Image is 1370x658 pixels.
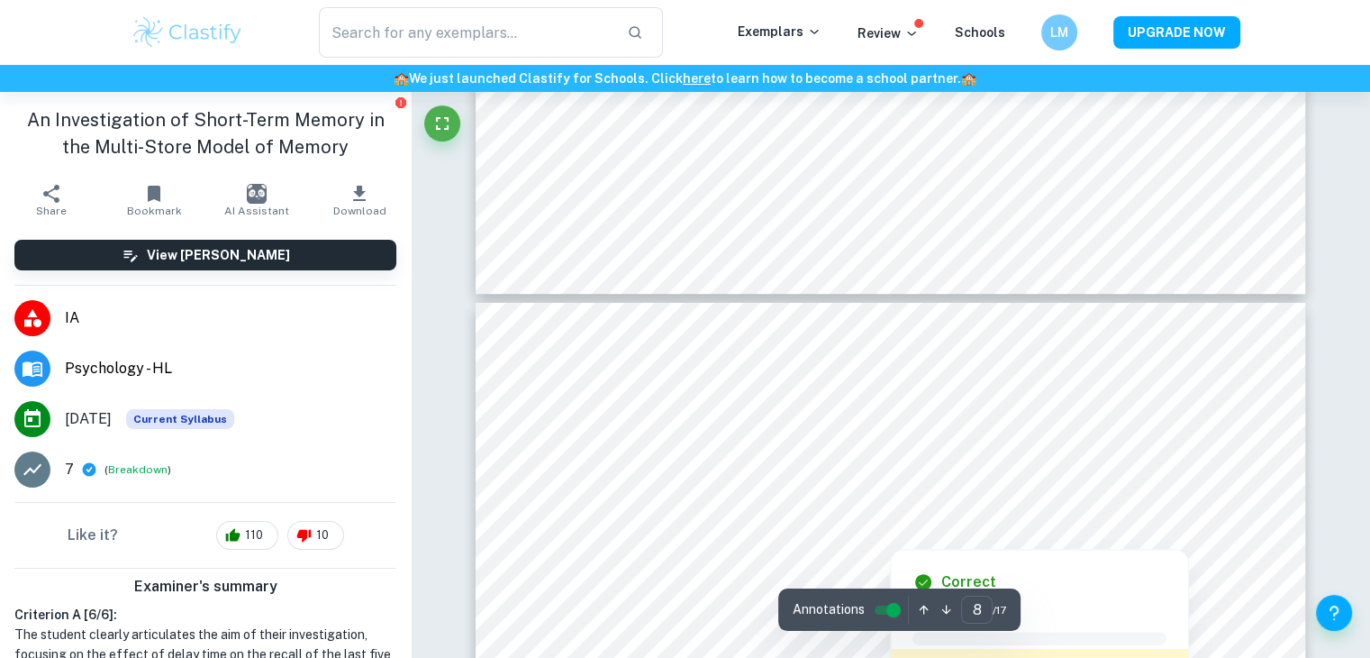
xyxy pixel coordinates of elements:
[235,526,273,544] span: 110
[14,605,396,625] h6: Criterion A [ 6 / 6 ]:
[319,7,613,58] input: Search for any exemplars...
[65,408,112,430] span: [DATE]
[1048,23,1069,42] h6: LM
[14,106,396,160] h1: An Investigation of Short-Term Memory in the Multi-Store Model of Memory
[941,571,996,593] h6: Correct
[68,525,118,546] h6: Like it?
[205,175,308,225] button: AI Assistant
[1113,16,1240,49] button: UPGRADE NOW
[308,175,411,225] button: Download
[955,25,1005,40] a: Schools
[394,71,409,86] span: 🏫
[961,71,976,86] span: 🏫
[424,105,460,142] button: Fullscreen
[127,205,182,217] span: Bookmark
[126,409,234,429] span: Current Syllabus
[1316,595,1352,631] button: Help and Feedback
[224,205,289,217] span: AI Assistant
[36,205,67,217] span: Share
[104,462,171,479] span: ( )
[683,71,711,86] a: here
[14,240,396,270] button: View [PERSON_NAME]
[108,462,168,478] button: Breakdown
[287,521,344,550] div: 10
[7,576,404,598] h6: Examiner's summary
[131,14,245,50] img: Clastify logo
[65,459,74,480] p: 7
[394,96,407,109] button: Report issue
[912,608,1181,627] h6: Criterion C
[216,521,278,550] div: 110
[793,600,865,619] span: Annotations
[147,245,290,265] h6: View [PERSON_NAME]
[65,358,396,379] span: Psychology - HL
[65,307,396,329] span: IA
[738,22,821,41] p: Exemplars
[126,409,234,429] div: This exemplar is based on the current syllabus. Feel free to refer to it for inspiration/ideas wh...
[1041,14,1077,50] button: LM
[333,205,386,217] span: Download
[4,69,1366,88] h6: We just launched Clastify for Schools. Click to learn how to become a school partner.
[247,184,267,204] img: AI Assistant
[306,526,339,544] span: 10
[857,23,919,43] p: Review
[993,602,1006,618] span: / 17
[103,175,205,225] button: Bookmark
